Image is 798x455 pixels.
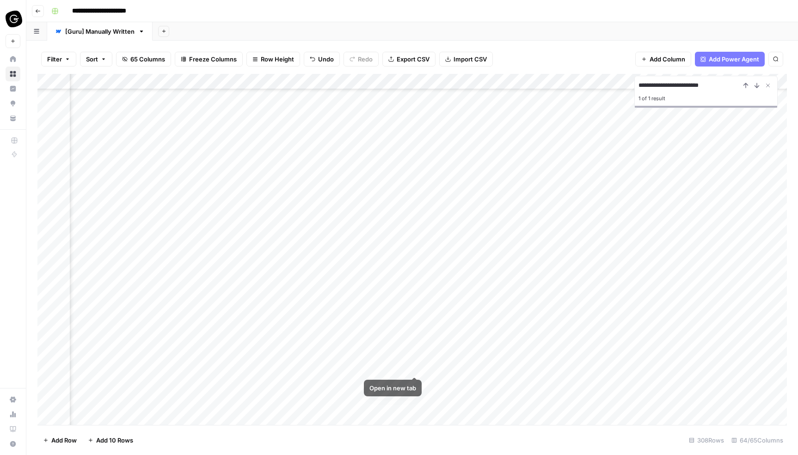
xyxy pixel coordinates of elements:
a: Insights [6,81,20,96]
button: Previous Result [740,80,751,91]
a: Home [6,52,20,67]
span: 65 Columns [130,55,165,64]
span: Add Row [51,436,77,445]
span: Import CSV [454,55,487,64]
button: Freeze Columns [175,52,243,67]
button: Undo [304,52,340,67]
a: Your Data [6,111,20,126]
span: Redo [358,55,373,64]
button: Add Column [635,52,691,67]
button: Export CSV [382,52,436,67]
span: Add 10 Rows [96,436,133,445]
button: Workspace: Guru [6,7,20,30]
span: Undo [318,55,334,64]
div: 64/65 Columns [728,433,787,448]
a: Learning Hub [6,422,20,437]
button: Sort [80,52,112,67]
img: Guru Logo [6,11,22,27]
a: [Guru] Manually Written [47,22,153,41]
button: 65 Columns [116,52,171,67]
button: Import CSV [439,52,493,67]
a: Settings [6,392,20,407]
button: Help + Support [6,437,20,451]
a: Usage [6,407,20,422]
span: Filter [47,55,62,64]
button: Filter [41,52,76,67]
button: Add Power Agent [695,52,765,67]
span: Export CSV [397,55,430,64]
button: Redo [344,52,379,67]
span: Add Column [650,55,685,64]
div: [Guru] Manually Written [65,27,135,36]
span: Freeze Columns [189,55,237,64]
div: 1 of 1 result [638,93,773,104]
a: Browse [6,67,20,81]
a: Opportunities [6,96,20,111]
button: Next Result [751,80,762,91]
span: Sort [86,55,98,64]
button: Close Search [762,80,773,91]
button: Add 10 Rows [82,433,139,448]
button: Add Row [37,433,82,448]
span: Add Power Agent [709,55,759,64]
button: Row Height [246,52,300,67]
div: 308 Rows [685,433,728,448]
span: Row Height [261,55,294,64]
